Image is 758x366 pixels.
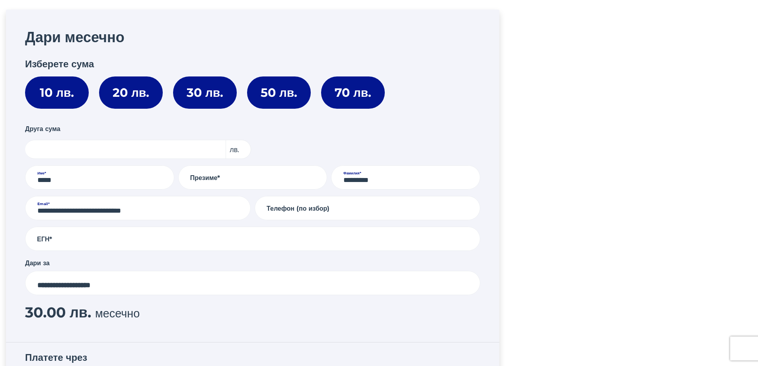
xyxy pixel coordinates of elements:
[70,303,91,321] span: лв.
[25,29,480,46] h2: Дари месечно
[25,303,66,321] span: 30.00
[25,59,480,70] h3: Изберете сума
[247,76,311,109] label: 50 лв.
[321,76,385,109] label: 70 лв.
[25,124,60,135] label: Друга сума
[225,140,251,159] span: лв.
[173,76,237,109] label: 30 лв.
[99,76,163,109] label: 20 лв.
[95,306,140,320] span: месечно
[25,76,89,109] label: 10 лв.
[25,258,50,268] label: Дари за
